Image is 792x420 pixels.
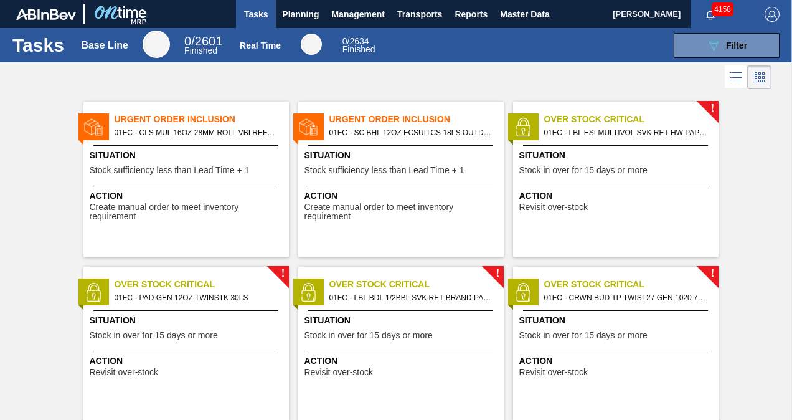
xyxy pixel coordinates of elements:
[544,126,709,140] span: 01FC - LBL ESI MULTIVOL SVK RET HW PAPER #4
[329,278,504,291] span: Over Stock Critical
[726,41,747,50] span: Filter
[519,149,715,162] span: Situation
[691,6,730,23] button: Notifications
[242,7,270,22] span: Tasks
[519,314,715,327] span: Situation
[240,41,281,50] div: Real Time
[519,331,648,340] span: Stock in over for 15 days or more
[281,269,285,279] span: !
[496,269,499,279] span: !
[712,2,733,16] span: 4158
[544,291,709,305] span: 01FC - CRWN BUD TP TWIST27 GEN 1020 75# 1-COLR
[304,203,501,222] span: Create manual order to meet inventory requirement
[115,113,289,126] span: Urgent Order Inclusion
[115,291,279,305] span: 01FC - PAD GEN 12OZ TWINSTK 30LS
[329,113,504,126] span: Urgent Order Inclusion
[514,118,532,136] img: status
[115,126,279,140] span: 01FC - CLS MUL 16OZ 28MM ROLL VBI REFRESH - PROJECT SWOOSH
[331,7,385,22] span: Management
[397,7,442,22] span: Transports
[12,38,64,52] h1: Tasks
[519,203,588,212] span: Revisit over-stock
[710,269,714,279] span: !
[299,283,318,302] img: status
[674,33,780,58] button: Filter
[143,31,170,58] div: Base Line
[184,34,191,48] span: 0
[90,355,286,368] span: Action
[329,126,494,140] span: 01FC - SC BHL 12OZ FCSUITCS 18LS OUTDOOR
[455,7,488,22] span: Reports
[304,189,501,203] span: Action
[90,314,286,327] span: Situation
[90,189,286,203] span: Action
[725,65,748,89] div: List Vision
[115,278,289,291] span: Over Stock Critical
[304,355,501,368] span: Action
[519,355,715,368] span: Action
[304,314,501,327] span: Situation
[710,104,714,113] span: !
[342,36,347,46] span: 0
[84,283,103,302] img: status
[90,203,286,222] span: Create manual order to meet inventory requirement
[184,45,217,55] span: Finished
[304,166,464,175] span: Stock sufficiency less than Lead Time + 1
[81,40,128,51] div: Base Line
[282,7,319,22] span: Planning
[304,368,373,377] span: Revisit over-stock
[90,368,158,377] span: Revisit over-stock
[304,331,433,340] span: Stock in over for 15 days or more
[301,34,322,55] div: Real Time
[748,65,771,89] div: Card Vision
[544,278,719,291] span: Over Stock Critical
[514,283,532,302] img: status
[90,149,286,162] span: Situation
[519,189,715,203] span: Action
[84,118,103,136] img: status
[519,368,588,377] span: Revisit over-stock
[544,113,719,126] span: Over Stock Critical
[299,118,318,136] img: status
[304,149,501,162] span: Situation
[184,36,222,55] div: Base Line
[500,7,549,22] span: Master Data
[519,166,648,175] span: Stock in over for 15 days or more
[90,166,250,175] span: Stock sufficiency less than Lead Time + 1
[342,37,375,54] div: Real Time
[342,44,375,54] span: Finished
[90,331,218,340] span: Stock in over for 15 days or more
[342,36,369,46] span: / 2634
[184,34,222,48] span: / 2601
[329,291,494,305] span: 01FC - LBL BDL 1/2BBL SVK RET BRAND PAPER #3 NAC
[765,7,780,22] img: Logout
[16,9,76,20] img: TNhmsLtSVTkK8tSr43FrP2fwEKptu5GPRR3wAAAABJRU5ErkJggg==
